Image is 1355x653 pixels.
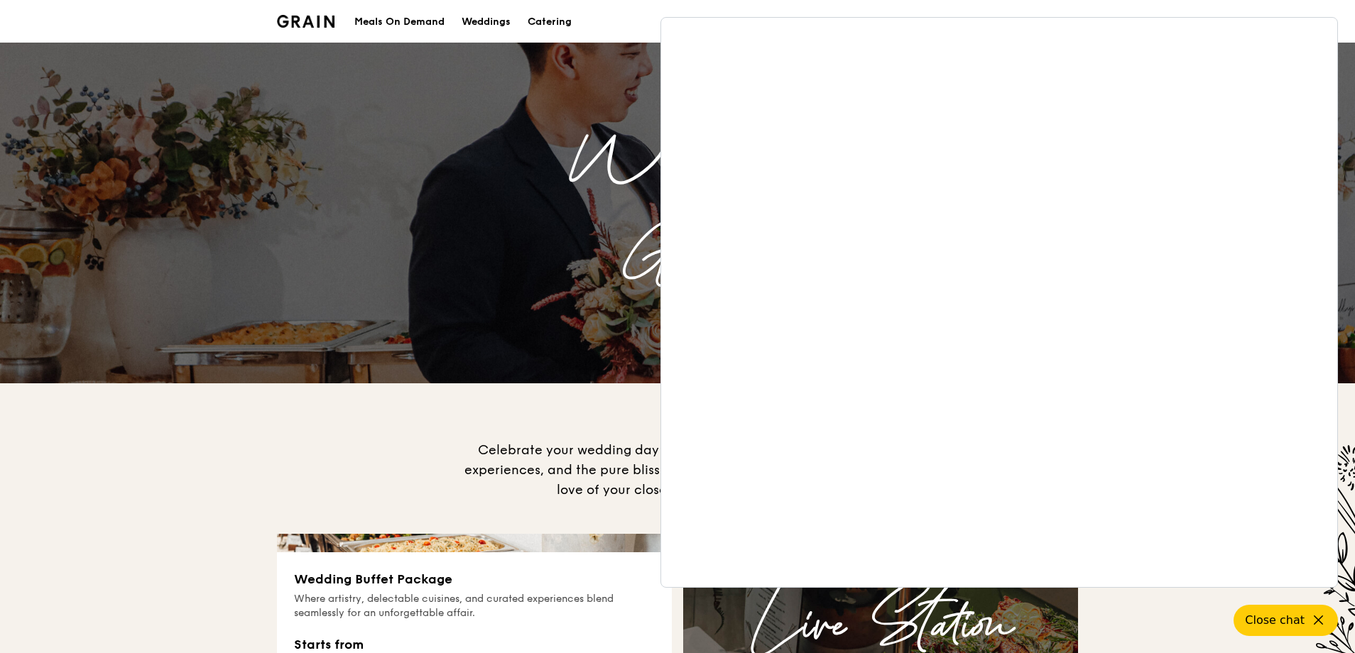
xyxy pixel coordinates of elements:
[519,1,580,43] a: Catering
[457,440,898,500] div: Celebrate your wedding day with cherished moments, heartfelt experiences, and the pure bliss of d...
[277,534,672,552] img: grain-wedding-buffet-package-thumbnail.jpg
[354,1,445,43] div: Meals On Demand
[393,127,962,191] div: Weddings
[453,1,519,43] a: Weddings
[1245,612,1305,629] span: Close chat
[464,191,962,229] div: by
[1030,1,1078,43] a: Log in
[294,592,655,620] div: Where artistry, delectable cuisines, and curated experiences blend seamlessly for an unforgettabl...
[528,1,572,43] div: Catering
[957,1,1030,43] a: Contact us
[277,15,334,28] img: Grain
[393,229,962,293] div: Grain
[462,1,511,43] div: Weddings
[294,569,655,589] h3: Wedding Buffet Package
[1234,605,1338,636] button: Close chat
